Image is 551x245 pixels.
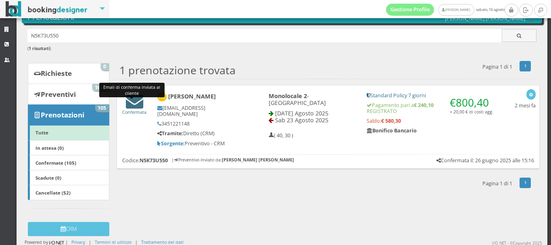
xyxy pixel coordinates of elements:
div: | [135,239,138,245]
a: Confermate (105) [28,155,109,170]
h3: Prenotazioni [27,11,537,22]
span: 1667 [92,84,109,91]
h5: Saldo: [367,118,493,124]
h5: 2 mesi fa [515,103,536,109]
h5: Diretto (CRM) [157,130,241,136]
h5: Pagamento pari a REGISTRATO [367,102,493,114]
b: N5K73U550 [140,157,168,164]
b: Monolocale 2 [269,92,307,100]
h5: [EMAIL_ADDRESS][DOMAIN_NAME] [157,105,241,117]
h5: Pagina 1 di 1 [482,64,512,70]
h6: | Preventivo inviato da: [171,157,294,163]
div: Email di conferma inviata al cliente [99,83,165,97]
a: 1 [520,178,531,188]
span: € [450,95,489,110]
span: 105 [95,105,109,112]
input: Ricerca cliente - (inserisci il codice, il nome, il cognome, il numero di telefono o la mail) [27,29,502,42]
b: Tramite: [157,130,183,137]
b: Richieste [41,69,72,78]
b: Bonifico Bancario [367,127,417,134]
a: Termini di utilizzo [95,239,131,245]
h5: ( 40, 30 ) [269,132,293,138]
a: Email di conferma inviata al cliente Confermata [122,103,146,115]
b: Prenotazioni [41,110,84,119]
a: Richieste 0 [28,63,109,84]
h5: Standard Policy 7 giorni [367,92,493,98]
b: [PERSON_NAME] [PERSON_NAME] [222,157,294,163]
b: Scadute (0) [35,174,61,181]
span: sabato, 16 agosto [386,4,505,16]
a: Privacy [71,239,85,245]
h5: Preventivo - CRM [157,140,241,147]
a: Cancellate (52) [28,185,109,200]
img: c17ce5f8a98d11e9805da647fc135771.png [525,15,536,23]
a: Tutte [28,125,109,140]
span: Sab 23 Agosto 2025 [275,116,328,124]
a: Scadute (0) [28,170,109,185]
h5: Pagina 1 di 1 [482,180,512,186]
span: 800,40 [456,95,489,110]
b: Preventivi [41,90,76,99]
h4: - [GEOGRAPHIC_DATA] [269,92,356,107]
small: + 20,00 € di costi agg. [450,109,493,115]
a: Preventivi 1667 [28,84,109,105]
b: Sorgente: [157,140,185,147]
h2: 1 prenotazione trovata [119,64,236,77]
img: BookingDesigner.com [6,1,88,17]
strong: € 580,30 [381,117,401,124]
b: 1 risultati [29,45,50,51]
button: CRM [28,222,109,236]
b: Cancellate (52) [35,189,71,196]
a: Trattamento dei dati [141,239,184,245]
a: Prenotazioni 105 [28,105,109,126]
a: 1 [520,61,531,71]
b: Confermate (105) [35,159,76,166]
a: Gestione Profilo [386,4,434,16]
h5: Codice: [122,157,168,163]
h5: Confermata il: 26 giugno 2025 alle 15:16 [436,157,534,163]
strong: € 240,10 [414,102,434,109]
b: [PERSON_NAME] [168,92,216,100]
div: | [89,239,91,245]
a: [PERSON_NAME] [438,4,474,16]
h5: 3451221148 [157,121,241,127]
span: 0 [101,63,109,71]
h5: [PERSON_NAME] [PERSON_NAME] [445,15,536,23]
a: In attesa (0) [28,140,109,155]
span: [DATE] Agosto 2025 [275,109,328,117]
b: In attesa (0) [35,144,64,151]
b: Tutte [35,129,48,136]
h6: ( ) [27,46,537,51]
